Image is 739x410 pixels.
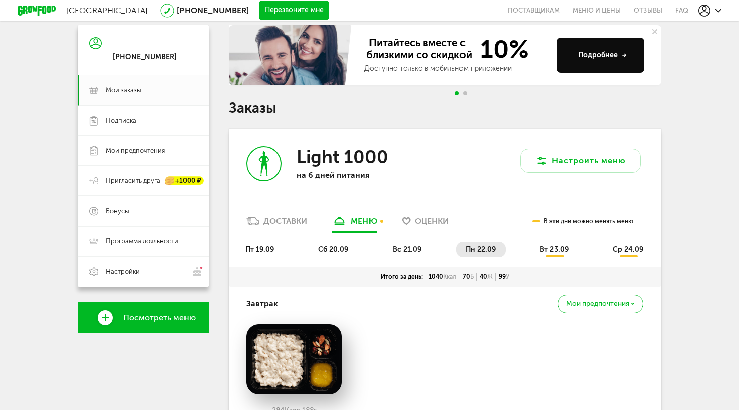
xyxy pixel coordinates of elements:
[474,37,529,62] span: 10%
[241,216,312,232] a: Доставки
[106,267,140,276] span: Настройки
[106,176,160,185] span: Пригласить друга
[263,216,307,226] div: Доставки
[78,136,209,166] a: Мои предпочтения
[78,256,209,287] a: Настройки
[378,273,426,281] div: Итого за день:
[106,237,178,246] span: Программа лояльности
[426,273,459,281] div: 1040
[245,245,274,254] span: пт 19.09
[351,216,377,226] div: меню
[557,38,644,73] button: Подробнее
[246,294,278,314] h4: Завтрак
[393,245,421,254] span: вс 21.09
[229,25,354,85] img: family-banner.579af9d.jpg
[487,273,493,280] span: Ж
[443,273,456,280] span: Ккал
[229,101,661,115] h1: Заказы
[613,245,643,254] span: ср 24.09
[106,86,141,95] span: Мои заказы
[520,149,641,173] button: Настроить меню
[123,313,196,322] span: Посмотреть меню
[532,211,633,232] div: В эти дни можно менять меню
[466,245,496,254] span: пн 22.09
[78,75,209,106] a: Мои заказы
[78,166,209,196] a: Пригласить друга +1000 ₽
[477,273,496,281] div: 40
[106,207,129,216] span: Бонусы
[246,324,342,394] img: big_UCCB4gILheCGDydk.png
[578,50,627,60] div: Подробнее
[113,53,177,62] div: [PHONE_NUMBER]
[415,216,449,226] span: Оценки
[78,302,209,333] a: Посмотреть меню
[463,91,467,95] span: Go to slide 2
[106,116,136,125] span: Подписка
[177,6,249,15] a: [PHONE_NUMBER]
[165,177,204,185] div: +1000 ₽
[78,106,209,136] a: Подписка
[397,216,454,232] a: Оценки
[318,245,348,254] span: сб 20.09
[78,196,209,226] a: Бонусы
[459,273,477,281] div: 70
[259,1,329,21] button: Перезвоните мне
[297,170,427,180] p: на 6 дней питания
[496,273,512,281] div: 99
[470,273,474,280] span: Б
[66,6,148,15] span: [GEOGRAPHIC_DATA]
[78,226,209,256] a: Программа лояльности
[297,146,388,168] h3: Light 1000
[506,273,509,280] span: У
[364,64,548,74] div: Доступно только в мобильном приложении
[106,146,165,155] span: Мои предпочтения
[364,37,474,62] span: Питайтесь вместе с близкими со скидкой
[566,300,629,307] span: Мои предпочтения
[455,91,459,95] span: Go to slide 1
[327,216,382,232] a: меню
[540,245,569,254] span: вт 23.09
